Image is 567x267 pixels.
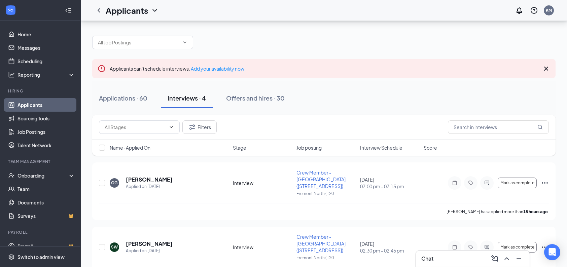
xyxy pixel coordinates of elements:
div: Switch to admin view [17,254,65,260]
span: Applicants can't schedule interviews. [110,66,244,72]
svg: ActiveChat [483,244,491,250]
button: Mark as complete [498,178,537,188]
div: Offers and hires · 30 [226,94,285,102]
p: [PERSON_NAME] has applied more than . [447,209,549,215]
button: Minimize [513,253,524,264]
svg: MagnifyingGlass [537,124,543,130]
h1: Applicants [106,5,148,16]
h3: Chat [421,255,433,262]
input: All Stages [105,123,166,131]
div: Interview [233,180,292,186]
svg: Tag [467,244,475,250]
span: Crew Member - [GEOGRAPHIC_DATA] ([STREET_ADDRESS]) [296,169,346,189]
span: 02:30 pm - 02:45 pm [360,247,420,254]
svg: ChevronUp [503,255,511,263]
a: SurveysCrown [17,209,75,223]
div: Applied on [DATE] [126,247,173,254]
svg: WorkstreamLogo [7,7,14,13]
div: KM [546,7,552,13]
a: Talent Network [17,139,75,152]
svg: ChevronLeft [95,6,103,14]
span: Interview Schedule [360,144,402,151]
svg: ChevronDown [182,40,187,45]
p: Fremont North (120 ... [296,191,356,196]
a: Messages [17,41,75,54]
svg: Error [98,65,106,73]
svg: Minimize [515,255,523,263]
svg: Ellipses [541,243,549,251]
svg: Ellipses [541,179,549,187]
svg: UserCheck [8,172,15,179]
a: Scheduling [17,54,75,68]
svg: Note [451,244,459,250]
div: Interviews · 4 [168,94,206,102]
svg: ChevronDown [151,6,159,14]
svg: Tag [467,180,475,186]
span: 07:00 pm - 07:15 pm [360,183,420,190]
a: Team [17,182,75,196]
div: GG [111,180,118,186]
svg: ActiveChat [483,180,491,186]
input: Search in interviews [448,120,549,134]
svg: QuestionInfo [530,6,538,14]
div: Applied on [DATE] [126,183,173,190]
span: Name · Applied On [110,144,150,151]
a: Home [17,28,75,41]
b: 18 hours ago [523,209,548,214]
input: All Job Postings [98,39,179,46]
svg: Cross [542,65,550,73]
a: Job Postings [17,125,75,139]
div: Team Management [8,159,74,164]
svg: Filter [188,123,196,131]
svg: ChevronDown [169,124,174,130]
div: Interview [233,244,292,251]
svg: Collapse [65,7,72,14]
svg: Settings [8,254,15,260]
div: [DATE] [360,240,420,254]
a: Documents [17,196,75,209]
h5: [PERSON_NAME] [126,240,173,247]
p: Fremont North (120 ... [296,255,356,261]
a: Sourcing Tools [17,112,75,125]
button: Filter Filters [182,120,217,134]
button: ChevronUp [501,253,512,264]
div: Applications · 60 [99,94,147,102]
svg: ComposeMessage [491,255,499,263]
div: SW [111,244,118,250]
button: ComposeMessage [489,253,500,264]
h5: [PERSON_NAME] [126,176,173,183]
button: Mark as complete [498,242,537,253]
div: Open Intercom Messenger [544,244,560,260]
span: Job posting [296,144,322,151]
div: Payroll [8,229,74,235]
div: [DATE] [360,176,420,190]
a: Add your availability now [191,66,244,72]
a: Applicants [17,98,75,112]
a: PayrollCrown [17,239,75,253]
svg: Notifications [515,6,523,14]
svg: Note [451,180,459,186]
span: Stage [233,144,246,151]
span: Mark as complete [500,181,534,185]
span: Crew Member - [GEOGRAPHIC_DATA] ([STREET_ADDRESS]) [296,234,346,253]
div: Onboarding [17,172,69,179]
div: Hiring [8,88,74,94]
svg: Analysis [8,71,15,78]
div: Reporting [17,71,75,78]
span: Score [424,144,437,151]
span: Mark as complete [500,245,534,250]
